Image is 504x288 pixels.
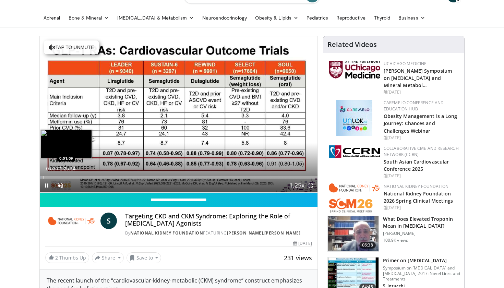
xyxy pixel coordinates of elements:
[46,166,55,171] span: 0:03
[384,190,453,204] a: National Kidney Foundation 2026 Spring Clinical Meetings
[302,11,332,25] a: Pediatrics
[284,254,312,262] span: 231 views
[329,61,380,79] img: 5f87bdfb-7fdf-48f0-85f3-b6bcda6427bf.jpg.150x105_q85_autocrop_double_scale_upscale_version-0.2.jpg
[60,166,76,171] span: 1:25:14
[384,135,459,141] div: [DATE]
[45,213,98,229] img: National Kidney Foundation
[384,100,444,112] a: CaReMeLO Conference and Education Hub
[127,252,161,263] button: Save to
[304,179,317,192] button: Fullscreen
[384,158,449,172] a: South Asian Cardiovascular Conference 2025
[40,179,53,192] button: Pause
[394,11,429,25] a: Business
[64,11,113,25] a: Bone & Mineral
[336,100,372,136] img: 45df64a9-a6de-482c-8a90-ada250f7980c.png.150x105_q85_autocrop_double_scale_upscale_version-0.2.jpg
[383,216,460,229] h3: What Does Elevated Troponin Mean in [MEDICAL_DATA]?
[384,183,448,189] a: National Kidney Foundation
[130,230,203,236] a: National Kidney Foundation
[40,36,317,193] video-js: Video Player
[327,216,460,252] a: 06:38 What Does Elevated Troponin Mean in [MEDICAL_DATA]? [PERSON_NAME] 100.9K views
[57,166,58,171] span: /
[370,11,395,25] a: Thyroid
[40,130,92,158] img: image.jpeg
[40,176,317,179] div: Progress Bar
[198,11,251,25] a: Neuroendocrinology
[383,257,460,264] h3: Primer on [MEDICAL_DATA]
[328,216,379,252] img: 98daf78a-1d22-4ebe-927e-10afe95ffd94.150x105_q85_crop-smart_upscale.jpg
[329,183,380,213] img: 79503c0a-d5ce-4e31-88bd-91ebf3c563fb.png.150x105_q85_autocrop_double_scale_upscale_version-0.2.png
[251,11,302,25] a: Obesity & Lipids
[332,11,370,25] a: Reproductive
[45,252,89,263] a: 2 Thumbs Up
[293,240,312,247] div: [DATE]
[384,205,459,211] div: [DATE]
[125,213,312,227] h4: Targeting CKD and CKM Syndrome: Exploring the Role of [MEDICAL_DATA] Agonists
[92,252,124,263] button: Share
[329,145,380,158] img: a04ee3ba-8487-4636-b0fb-5e8d268f3737.png.150x105_q85_autocrop_double_scale_upscale_version-0.2.png
[383,231,460,236] p: [PERSON_NAME]
[44,40,99,54] button: Tap to unmute
[359,242,376,249] span: 06:38
[100,213,117,229] a: S
[227,230,263,236] a: [PERSON_NAME]
[384,61,427,67] a: UChicago Medicine
[383,238,408,243] p: 100.9K views
[384,89,459,95] div: [DATE]
[125,230,312,236] div: By FEATURING ,
[384,68,452,88] a: [PERSON_NAME] Symposium on [MEDICAL_DATA] and Mineral Metabol…
[384,113,457,134] a: Obesity Management is a Long Journey: Chances and Challenges Webinar
[384,173,459,179] div: [DATE]
[113,11,198,25] a: [MEDICAL_DATA] & Metabolism
[264,230,301,236] a: [PERSON_NAME]
[384,145,459,157] a: Collaborative CME and Research Network (CCRN)
[53,179,67,192] button: Unmute
[39,11,64,25] a: Adrenal
[55,254,58,261] span: 2
[327,40,377,49] h4: Related Videos
[290,179,304,192] button: Playback Rate
[383,265,460,282] p: Symposium on [MEDICAL_DATA] and [MEDICAL_DATA] 2017: Novel Links and Treatments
